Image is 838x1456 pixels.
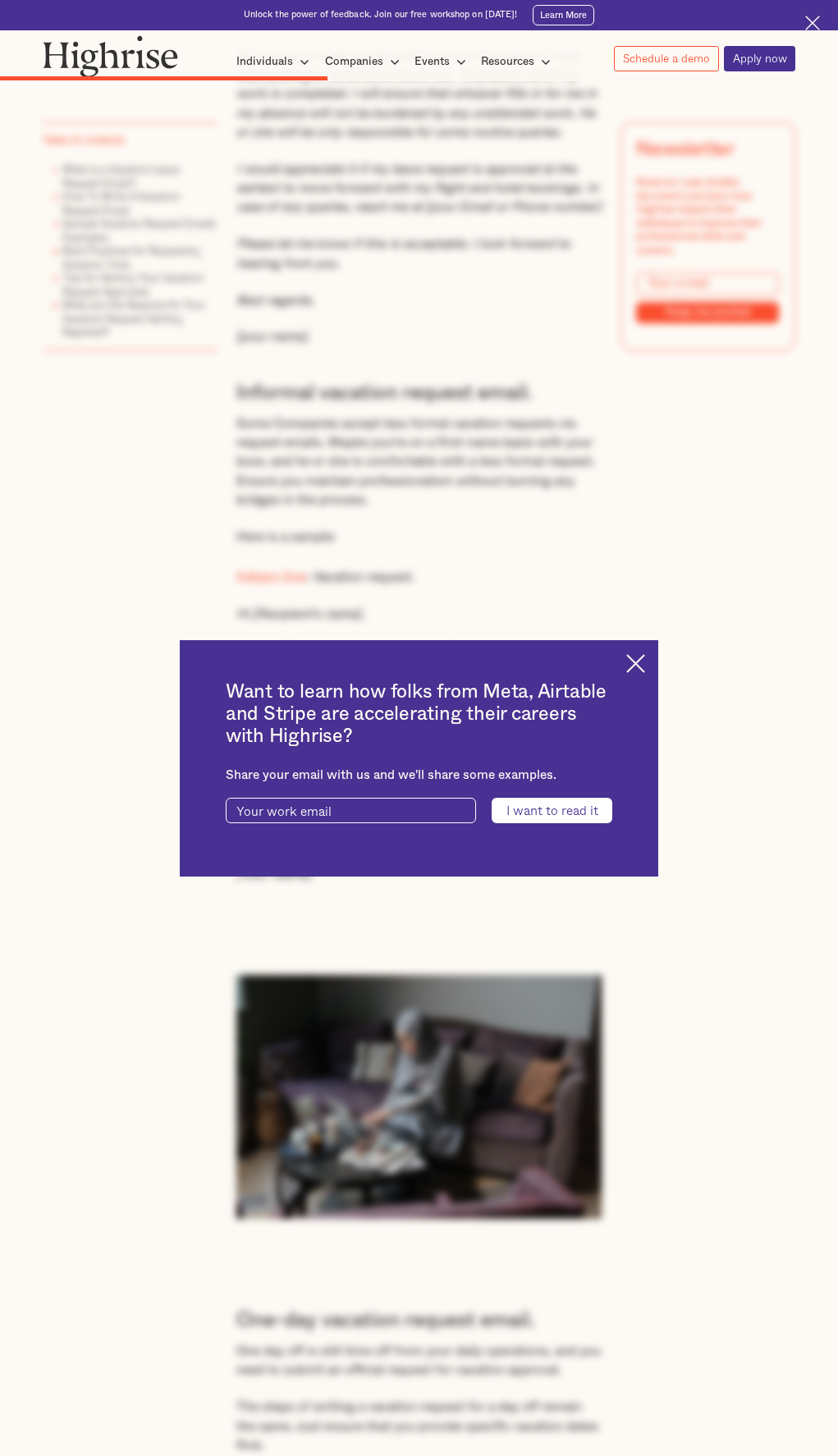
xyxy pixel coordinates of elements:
[244,9,518,21] div: Unlock the power of feedback. Join our free workshop on [DATE]!
[325,52,383,71] div: Companies
[805,16,821,31] img: Cross icon
[43,35,179,76] img: Highrise logo
[226,681,612,748] h2: Want to learn how folks from Meta, Airtable and Stripe are accelerating their careers with Highrise?
[226,768,612,783] div: Share your email with us and we'll share some examples.
[492,798,612,823] input: I want to read it
[325,52,405,71] div: Companies
[236,52,314,71] div: Individuals
[226,798,612,823] form: current-ascender-blog-article-modal-form
[481,52,534,71] div: Resources
[724,46,796,71] a: Apply now
[626,654,645,673] img: Cross icon
[533,5,594,25] a: Learn More
[226,798,476,823] input: Your work email
[414,52,450,71] div: Events
[236,52,293,71] div: Individuals
[414,52,471,71] div: Events
[614,46,719,71] a: Schedule a demo
[481,52,556,71] div: Resources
